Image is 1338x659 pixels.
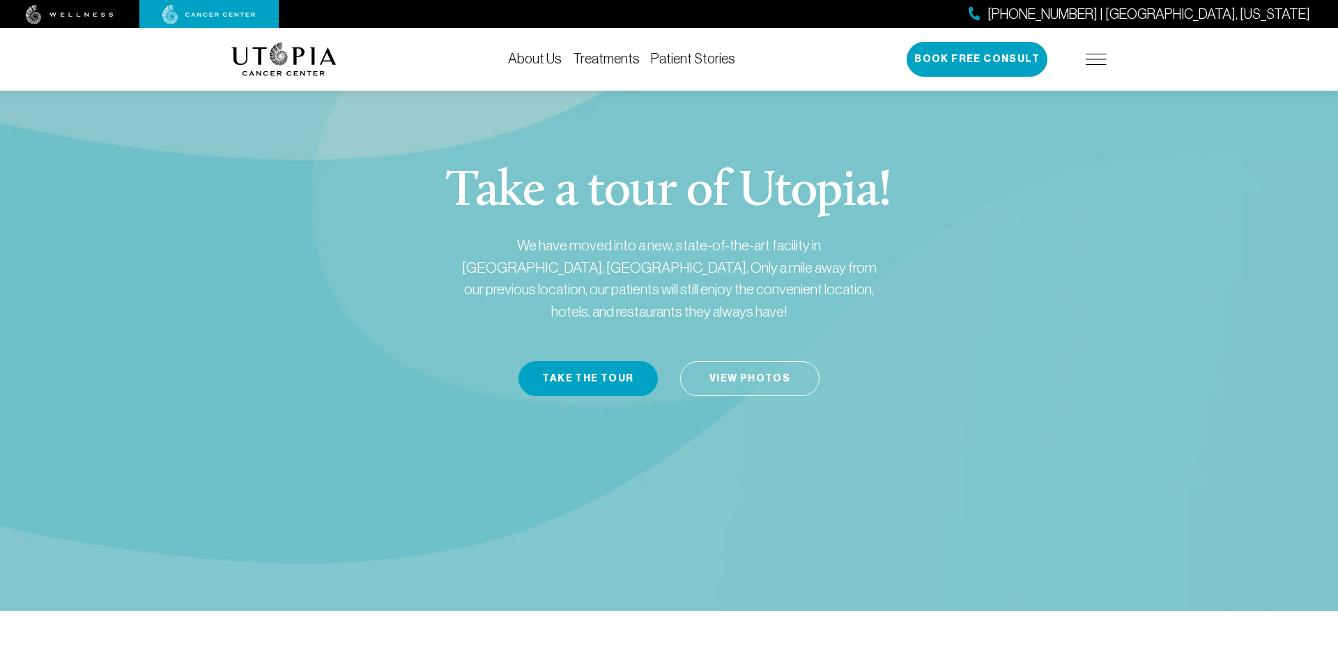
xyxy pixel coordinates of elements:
h1: Take a tour of Utopia! [446,167,891,218]
img: cancer center [162,5,256,24]
img: wellness [26,5,114,24]
a: Treatments [573,51,640,66]
img: logo [231,43,337,76]
a: View Photos [680,361,820,396]
span: [PHONE_NUMBER] | [GEOGRAPHIC_DATA], [US_STATE] [987,4,1310,24]
a: [PHONE_NUMBER] | [GEOGRAPHIC_DATA], [US_STATE] [969,4,1310,24]
a: Patient Stories [651,51,735,66]
img: icon-hamburger [1086,54,1107,65]
button: Take the Tour [518,361,658,396]
p: We have moved into a new, state-of-the-art facility in [GEOGRAPHIC_DATA], [GEOGRAPHIC_DATA]. Only... [453,234,885,322]
a: About Us [508,51,562,66]
button: Book Free Consult [907,42,1047,77]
